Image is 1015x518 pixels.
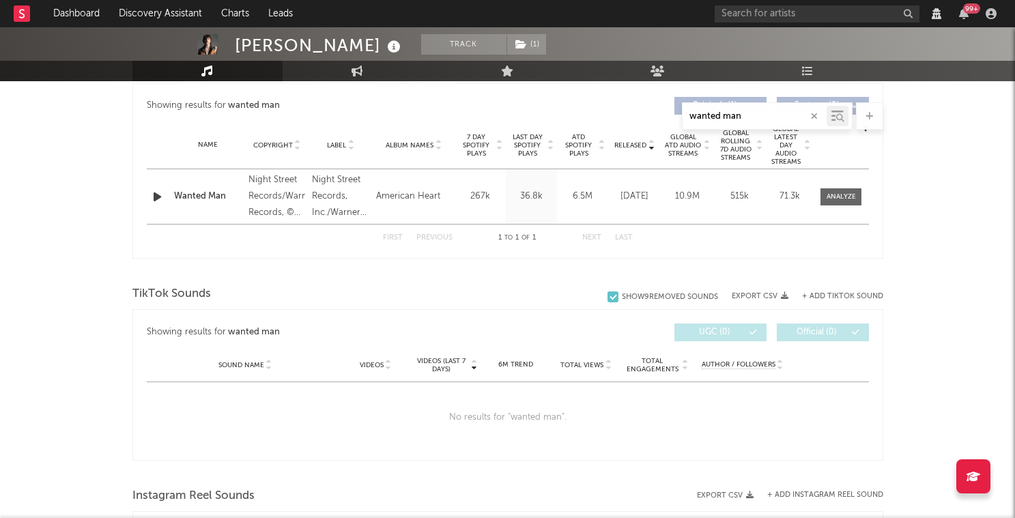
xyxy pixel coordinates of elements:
div: 99 + [963,3,980,14]
div: 1 1 1 [480,230,555,246]
div: 6M Trend [484,360,547,370]
div: 267k [458,190,502,203]
div: + Add Instagram Reel Sound [754,491,883,499]
span: Global ATD Audio Streams [664,133,702,158]
span: Label [327,141,346,149]
div: Night Street Records, Inc./Warner Records Inc. [312,172,369,221]
span: to [504,235,513,241]
button: Track [421,34,506,55]
span: Album Names [386,141,433,149]
div: wanted man [228,324,280,341]
span: Total Views [560,361,603,369]
div: 36.8k [509,190,554,203]
span: TikTok Sounds [132,286,211,302]
span: Author / Followers [702,360,775,369]
div: Showing results for [147,97,508,115]
button: Official(0) [777,323,869,341]
button: First [383,234,403,242]
span: Total Engagements [625,357,680,373]
div: wanted man [228,98,280,114]
div: 6.5M [560,190,605,203]
span: Originals ( 1 ) [683,102,746,110]
div: 71.3k [769,190,810,203]
div: No results for " wanted man ". [147,382,869,453]
span: 7 Day Spotify Plays [458,133,494,158]
span: Copyright [253,141,293,149]
button: + Add TikTok Sound [788,293,883,300]
div: [DATE] [612,190,657,203]
button: 99+ [959,8,969,19]
button: Next [582,234,601,242]
span: ( 1 ) [506,34,547,55]
span: Released [614,141,646,149]
button: Features(0) [777,97,869,115]
span: Global Rolling 7D Audio Streams [717,129,754,162]
input: Search for artists [715,5,919,23]
div: Show 9 Removed Sounds [622,293,718,302]
div: Name [174,140,242,150]
div: Night Street Records/Warner Records, © 2025 Warner Records Inc. [248,172,305,221]
button: Export CSV [697,491,754,500]
input: Search by song name or URL [683,111,827,122]
span: Last Day Spotify Plays [509,133,545,158]
span: Official ( 0 ) [786,328,848,336]
span: Videos (last 7 days) [414,357,469,373]
button: (1) [507,34,546,55]
button: Originals(1) [674,97,767,115]
span: ATD Spotify Plays [560,133,597,158]
div: [PERSON_NAME] [235,34,404,57]
a: Wanted Man [174,190,242,203]
div: 10.9M [664,190,710,203]
button: Previous [416,234,453,242]
button: + Add TikTok Sound [802,293,883,300]
span: Instagram Reel Sounds [132,488,255,504]
span: Global Latest Day Audio Streams [769,125,802,166]
span: Videos [360,361,384,369]
button: + Add Instagram Reel Sound [767,491,883,499]
button: Export CSV [732,292,788,300]
div: American Heart [376,188,440,205]
span: Features ( 0 ) [786,102,848,110]
span: Sound Name [218,361,264,369]
span: UGC ( 0 ) [683,328,746,336]
span: of [521,235,530,241]
div: 515k [717,190,762,203]
div: Showing results for [147,323,508,341]
button: UGC(0) [674,323,767,341]
button: Last [615,234,633,242]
